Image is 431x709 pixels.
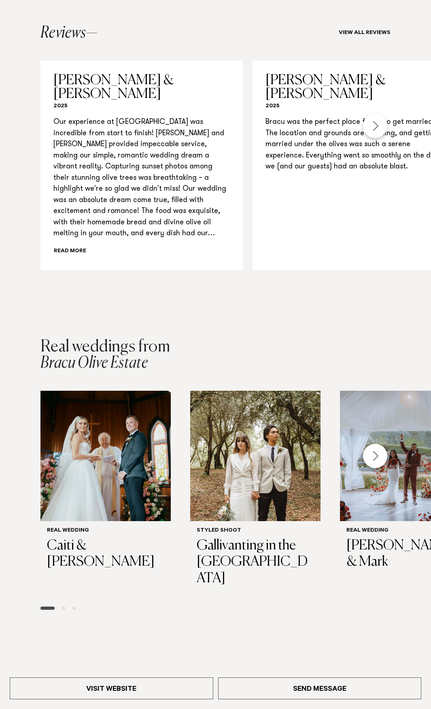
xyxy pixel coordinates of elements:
[40,391,171,594] swiper-slide: 1 / 6
[53,74,230,101] h3: [PERSON_NAME] & [PERSON_NAME]
[47,538,164,571] h3: Caiti & [PERSON_NAME]
[53,117,230,240] p: Our experience at [GEOGRAPHIC_DATA] was incredible from start to finish! [PERSON_NAME] and [PERSO...
[339,30,391,36] a: View all reviews
[40,61,243,270] a: [PERSON_NAME] & [PERSON_NAME] 2025 Our experience at [GEOGRAPHIC_DATA] was incredible from start ...
[218,677,422,699] a: Send Message
[40,391,171,577] a: Real Wedding | Caiti & Joe Real Wedding Caiti & [PERSON_NAME]
[40,391,171,521] img: Real Wedding | Caiti & Joe
[40,25,98,41] h2: Reviews
[190,391,321,594] a: Styled Shoot | Gallivanting in the Grove Styled Shoot Gallivanting in the [GEOGRAPHIC_DATA]
[47,528,164,534] h6: Real Wedding
[53,103,230,111] h6: 2025
[40,339,170,355] span: Real weddings from
[40,61,243,270] swiper-slide: 1 / 16
[197,528,314,534] h6: Styled Shoot
[10,677,213,699] a: Visit Website
[40,339,170,371] h2: Bracu Olive Estate
[190,391,321,594] swiper-slide: 2 / 6
[190,391,321,521] img: Styled Shoot | Gallivanting in the Grove
[197,538,314,587] h3: Gallivanting in the [GEOGRAPHIC_DATA]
